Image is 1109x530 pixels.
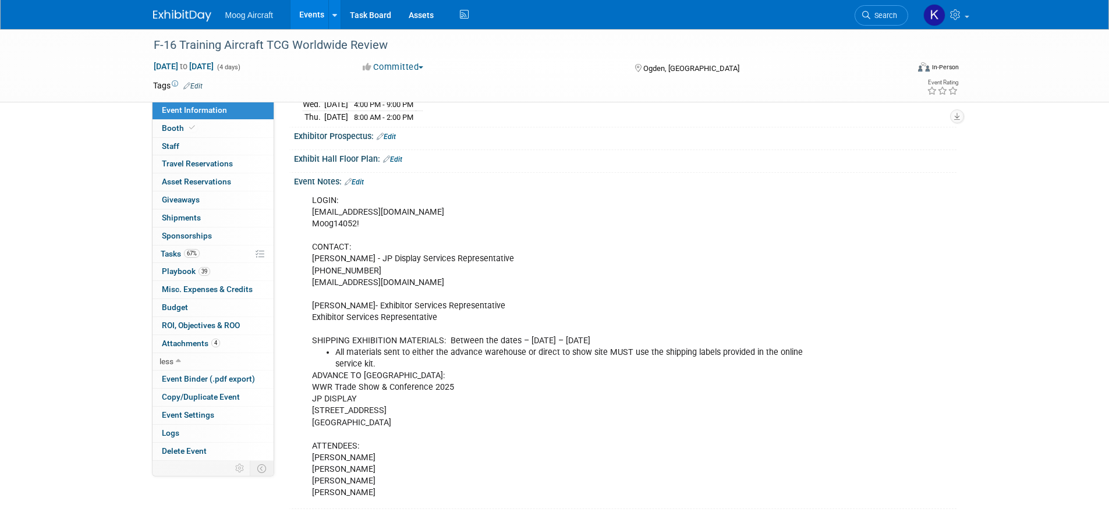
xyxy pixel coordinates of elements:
[162,392,240,401] span: Copy/Duplicate Event
[183,82,203,90] a: Edit
[304,189,828,504] div: LOGIN: [EMAIL_ADDRESS][DOMAIN_NAME] Moog14052! CONTACT: [PERSON_NAME] - JP Display Services Repre...
[162,159,233,168] span: Travel Reservations
[162,303,188,312] span: Budget
[230,461,250,476] td: Personalize Event Tab Strip
[918,62,930,72] img: Format-Inperson.png
[162,141,179,151] span: Staff
[377,133,396,141] a: Edit
[153,389,274,406] a: Copy/Duplicate Event
[153,371,274,388] a: Event Binder (.pdf export)
[354,113,413,122] span: 8:00 AM - 2:00 PM
[162,231,212,240] span: Sponsorships
[294,127,956,143] div: Exhibitor Prospectus:
[354,100,413,109] span: 4:00 PM - 9:00 PM
[931,63,959,72] div: In-Person
[178,62,189,71] span: to
[161,249,200,258] span: Tasks
[153,281,274,298] a: Misc. Expenses & Credits
[153,353,274,371] a: less
[153,138,274,155] a: Staff
[153,191,274,209] a: Giveaways
[324,98,348,111] td: [DATE]
[870,11,897,20] span: Search
[189,125,195,131] i: Booth reservation complete
[216,63,240,71] span: (4 days)
[250,461,274,476] td: Toggle Event Tabs
[162,177,231,186] span: Asset Reservations
[153,155,274,173] a: Travel Reservations
[153,227,274,245] a: Sponsorships
[162,410,214,419] span: Event Settings
[153,263,274,280] a: Playbook39
[345,178,364,186] a: Edit
[211,339,220,347] span: 4
[153,80,203,91] td: Tags
[359,61,428,73] button: Committed
[294,150,956,165] div: Exhibit Hall Floor Plan:
[153,317,274,335] a: ROI, Objectives & ROO
[335,347,821,370] li: All materials sent to either the advance warehouse or direct to show site MUST use the shipping l...
[153,173,274,191] a: Asset Reservations
[153,10,211,22] img: ExhibitDay
[162,284,253,294] span: Misc. Expenses & Credits
[153,407,274,424] a: Event Settings
[303,98,324,111] td: Wed.
[153,120,274,137] a: Booth
[153,335,274,353] a: Attachments4
[855,5,908,26] a: Search
[153,299,274,316] a: Budget
[162,428,179,437] span: Logs
[162,105,227,115] span: Event Information
[927,80,958,86] div: Event Rating
[162,123,197,133] span: Booth
[225,10,273,20] span: Moog Aircraft
[162,446,207,456] span: Delete Event
[153,246,274,263] a: Tasks67%
[153,209,274,227] a: Shipments
[162,374,255,383] span: Event Binder (.pdf export)
[160,357,173,366] span: less
[162,321,240,330] span: ROI, Objectives & ROO
[162,195,200,204] span: Giveaways
[294,173,956,188] div: Event Notes:
[153,61,214,72] span: [DATE] [DATE]
[839,61,959,78] div: Event Format
[150,35,891,56] div: F-16 Training Aircraft TCG Worldwide Review
[153,102,274,119] a: Event Information
[923,4,945,26] img: Kelsey Blackley
[199,267,210,276] span: 39
[153,425,274,442] a: Logs
[162,266,210,276] span: Playbook
[184,249,200,258] span: 67%
[324,111,348,123] td: [DATE]
[162,339,220,348] span: Attachments
[162,213,201,222] span: Shipments
[153,443,274,460] a: Delete Event
[383,155,402,163] a: Edit
[303,111,324,123] td: Thu.
[643,64,739,73] span: Ogden, [GEOGRAPHIC_DATA]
